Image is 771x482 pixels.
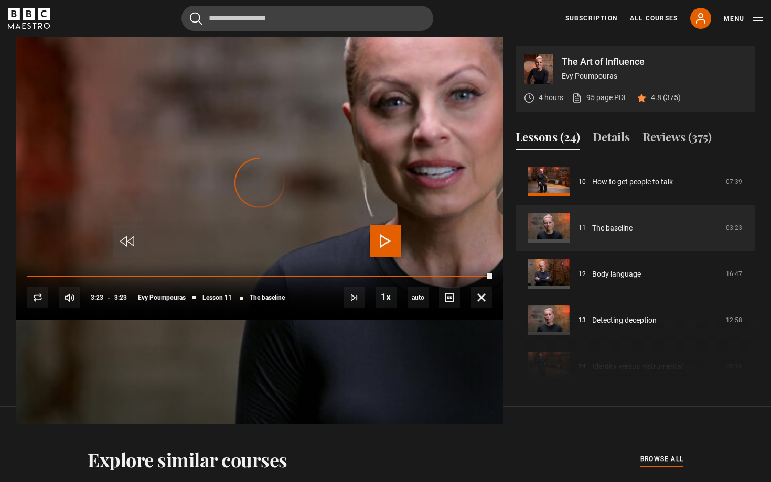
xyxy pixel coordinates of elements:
h2: Explore similar courses [88,448,287,470]
button: Submit the search query [190,12,202,25]
div: Current quality: 1080p [408,287,429,308]
p: 4 hours [539,92,563,103]
span: Lesson 11 [202,294,232,301]
p: The Art of Influence [562,57,746,67]
a: Subscription [565,14,617,23]
a: Detecting deception [592,315,657,326]
button: Details [593,128,630,150]
a: The baseline [592,223,633,234]
button: Replay [27,287,48,308]
a: How to get people to talk [592,177,673,188]
a: 95 page PDF [572,92,628,103]
button: Fullscreen [471,287,492,308]
p: 4.8 (375) [651,92,681,103]
svg: BBC Maestro [8,8,50,29]
span: 3:23 [91,288,103,307]
p: Evy Poumpouras [562,71,746,82]
button: Captions [439,287,460,308]
button: Next Lesson [344,287,365,308]
span: - [108,294,110,301]
div: Progress Bar [27,276,492,278]
span: 3:23 [114,288,127,307]
input: Search [181,6,433,31]
button: Reviews (375) [642,128,712,150]
span: The baseline [250,294,285,301]
a: All Courses [630,14,678,23]
span: browse all [640,454,683,464]
span: Evy Poumpouras [138,294,186,301]
button: Mute [59,287,80,308]
button: Lessons (24) [516,128,580,150]
button: Toggle navigation [724,14,763,24]
a: Body language [592,269,641,280]
video-js: Video Player [16,46,503,320]
span: auto [408,287,429,308]
button: Playback Rate [376,287,397,308]
a: browse all [640,454,683,465]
